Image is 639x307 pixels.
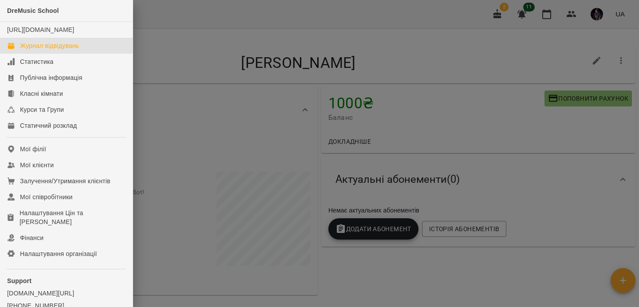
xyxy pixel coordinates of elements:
div: Статистика [20,57,54,66]
div: Мої філії [20,145,46,153]
p: Support [7,276,126,285]
div: Статичний розклад [20,121,77,130]
div: Мої клієнти [20,161,54,169]
span: DreMusic School [7,7,59,14]
div: Публічна інформація [20,73,82,82]
div: Залучення/Утримання клієнтів [20,177,110,185]
div: Налаштування організації [20,249,97,258]
div: Класні кімнати [20,89,63,98]
div: Журнал відвідувань [20,41,79,50]
div: Фінанси [20,233,43,242]
a: [DOMAIN_NAME][URL] [7,289,126,298]
div: Курси та Групи [20,105,64,114]
div: Налаштування Цін та [PERSON_NAME] [20,209,126,226]
a: [URL][DOMAIN_NAME] [7,26,74,33]
div: Мої співробітники [20,193,73,201]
